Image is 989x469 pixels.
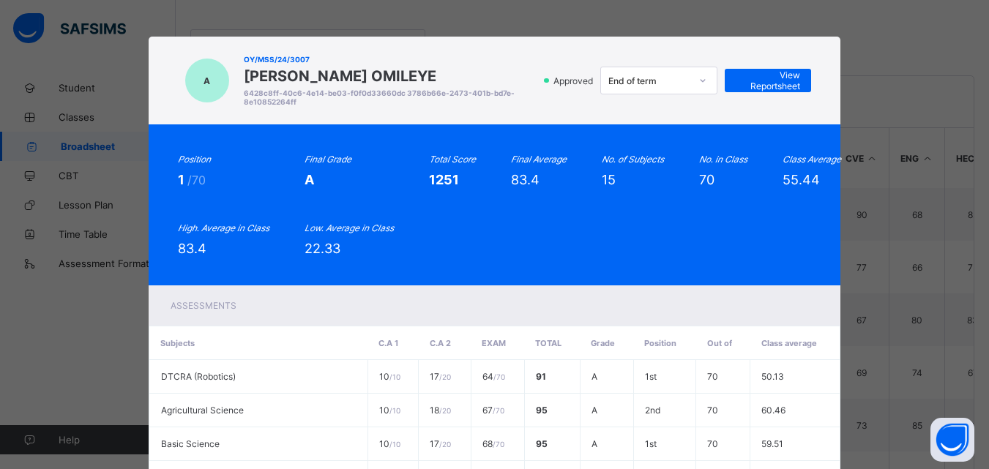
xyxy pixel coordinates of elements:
[161,371,236,382] span: DTCRA (Robotics)
[389,406,400,415] span: / 10
[482,338,506,348] span: EXAM
[493,440,504,449] span: / 70
[535,338,561,348] span: Total
[379,371,400,382] span: 10
[439,406,451,415] span: / 20
[536,438,548,449] span: 95
[602,154,664,165] i: No. of Subjects
[511,154,567,165] i: Final Average
[389,372,400,381] span: / 10
[699,154,747,165] i: No. in Class
[160,338,195,348] span: Subjects
[930,418,974,462] button: Open asap
[430,405,451,416] span: 18
[378,338,398,348] span: C.A 1
[430,338,451,348] span: C.A 2
[493,372,505,381] span: / 70
[439,372,451,381] span: / 20
[591,371,597,382] span: A
[591,405,597,416] span: A
[178,222,269,233] i: High. Average in Class
[761,405,785,416] span: 60.46
[187,173,206,187] span: /70
[536,405,548,416] span: 95
[305,222,394,233] i: Low. Average in Class
[482,438,504,449] span: 68
[707,338,732,348] span: Out of
[645,438,657,449] span: 1st
[161,438,220,449] span: Basic Science
[783,154,841,165] i: Class Average
[552,75,597,86] span: Approved
[161,405,244,416] span: Agricultural Science
[178,154,211,165] i: Position
[591,438,597,449] span: A
[429,154,476,165] i: Total Score
[244,89,537,106] span: 6428c8ff-40c6-4e14-be03-f0f0d33660dc 3786b66e-2473-401b-bd7e-8e10852264ff
[244,55,537,64] span: OY/MSS/24/3007
[482,405,504,416] span: 67
[736,70,800,91] span: View Reportsheet
[430,371,451,382] span: 17
[493,406,504,415] span: / 70
[761,371,784,382] span: 50.13
[178,172,187,187] span: 1
[171,300,236,311] span: Assessments
[379,438,400,449] span: 10
[699,172,714,187] span: 70
[430,438,451,449] span: 17
[645,371,657,382] span: 1st
[244,67,537,85] span: [PERSON_NAME] OMILEYE
[761,338,817,348] span: Class average
[429,172,459,187] span: 1251
[707,438,718,449] span: 70
[536,371,546,382] span: 91
[305,172,314,187] span: A
[389,440,400,449] span: / 10
[204,75,210,86] span: A
[707,371,718,382] span: 70
[305,154,351,165] i: Final Grade
[482,371,505,382] span: 64
[379,405,400,416] span: 10
[439,440,451,449] span: / 20
[707,405,718,416] span: 70
[644,338,676,348] span: Position
[608,75,690,86] div: End of term
[602,172,616,187] span: 15
[783,172,820,187] span: 55.44
[511,172,540,187] span: 83.4
[645,405,660,416] span: 2nd
[178,241,206,256] span: 83.4
[761,438,783,449] span: 59.51
[305,241,340,256] span: 22.33
[591,338,615,348] span: Grade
